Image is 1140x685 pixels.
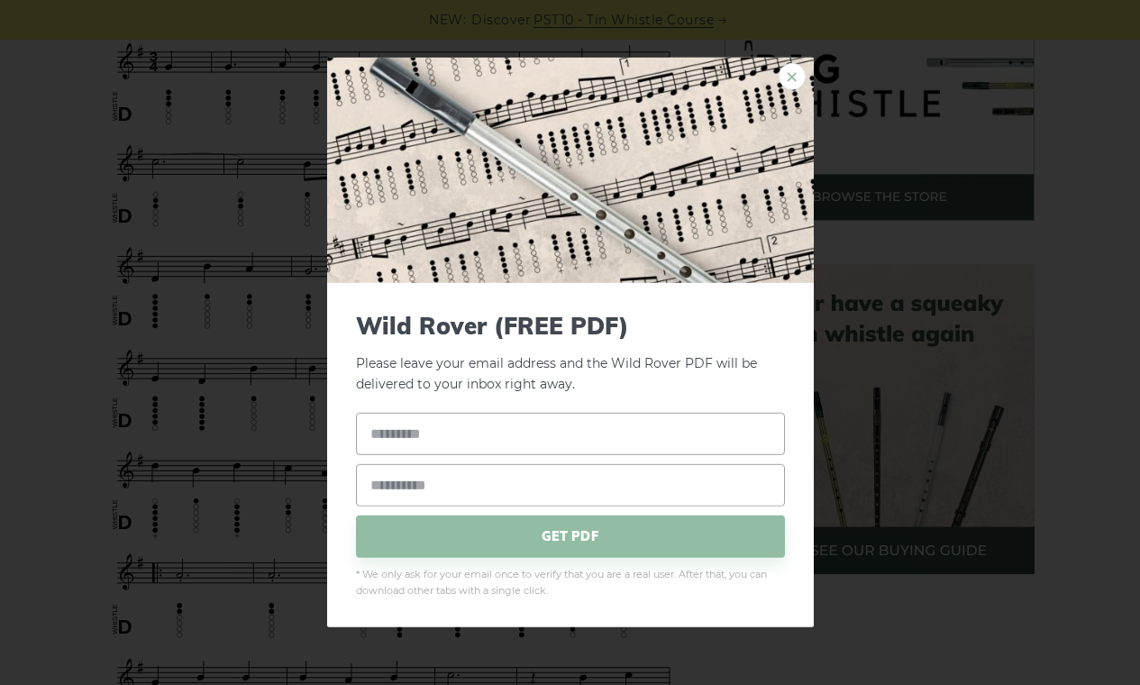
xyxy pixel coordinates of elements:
img: Tin Whistle Tab Preview [327,58,814,283]
a: × [779,63,806,90]
span: GET PDF [356,515,785,557]
p: Please leave your email address and the Wild Rover PDF will be delivered to your inbox right away. [356,312,785,395]
span: Wild Rover (FREE PDF) [356,312,785,340]
span: * We only ask for your email once to verify that you are a real user. After that, you can downloa... [356,566,785,598]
